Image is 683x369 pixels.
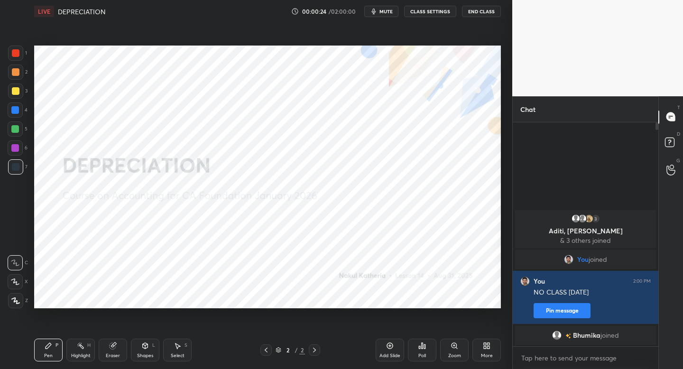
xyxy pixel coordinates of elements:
[185,343,187,348] div: S
[552,331,562,340] img: default.png
[521,237,650,244] p: & 3 others joined
[152,343,155,348] div: L
[578,214,587,223] img: default.png
[513,208,658,347] div: grid
[71,353,91,358] div: Highlight
[677,104,680,111] p: T
[462,6,501,17] button: End Class
[58,7,106,16] h4: DEPRECIATION
[577,256,589,263] span: You
[600,332,619,339] span: joined
[520,277,530,286] img: 1ebc9903cf1c44a29e7bc285086513b0.jpg
[534,303,591,318] button: Pin message
[8,83,28,99] div: 3
[364,6,398,17] button: mute
[8,102,28,118] div: 4
[8,121,28,137] div: 5
[676,157,680,164] p: G
[8,65,28,80] div: 2
[44,353,53,358] div: Pen
[677,130,680,138] p: D
[418,353,426,358] div: Poll
[8,274,28,289] div: X
[106,353,120,358] div: Eraser
[584,214,594,223] img: d82b4e6635094b0f814dfca88e07265f.jpg
[448,353,461,358] div: Zoom
[534,277,545,286] h6: You
[379,8,393,15] span: mute
[8,159,28,175] div: 7
[534,288,651,297] div: NO CLASS [DATE]
[404,6,456,17] button: CLASS SETTINGS
[589,256,607,263] span: joined
[379,353,400,358] div: Add Slide
[481,353,493,358] div: More
[591,214,600,223] div: 3
[283,347,293,353] div: 2
[633,278,651,284] div: 2:00 PM
[8,255,28,270] div: C
[8,140,28,156] div: 6
[87,343,91,348] div: H
[513,97,543,122] p: Chat
[34,6,54,17] div: LIVE
[295,347,297,353] div: /
[521,227,650,235] p: Aditi, [PERSON_NAME]
[8,293,28,308] div: Z
[299,346,305,354] div: 2
[8,46,27,61] div: 1
[565,333,571,338] img: no-rating-badge.077c3623.svg
[573,332,600,339] span: Bhumika
[171,353,185,358] div: Select
[571,214,581,223] img: default.png
[137,353,153,358] div: Shapes
[55,343,58,348] div: P
[564,255,573,264] img: 1ebc9903cf1c44a29e7bc285086513b0.jpg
